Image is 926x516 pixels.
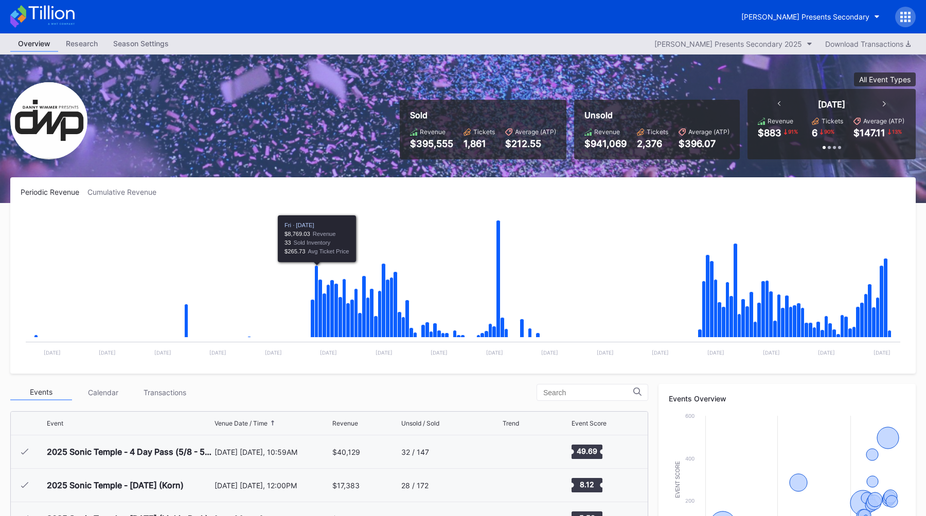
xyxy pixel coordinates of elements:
div: Research [58,36,105,51]
text: 8.12 [580,480,594,489]
div: 2,376 [637,138,668,149]
a: Season Settings [105,36,176,52]
div: $40,129 [332,448,360,456]
text: 200 [685,497,694,504]
div: Season Settings [105,36,176,51]
div: Event Score [572,419,607,427]
div: Average (ATP) [863,117,904,125]
div: Revenue [768,117,793,125]
div: 13 % [891,127,903,136]
text: [DATE] [652,349,669,356]
text: [DATE] [154,349,171,356]
text: [DATE] [763,349,780,356]
div: All Event Types [859,75,911,84]
svg: Chart title [21,209,905,363]
div: Tickets [647,128,668,136]
div: $17,383 [332,481,360,490]
div: Revenue [594,128,620,136]
div: Periodic Revenue [21,188,87,196]
text: 49.69 [577,447,597,455]
text: [DATE] [376,349,393,356]
div: [PERSON_NAME] Presents Secondary [741,12,869,21]
div: Events Overview [669,394,905,403]
svg: Chart title [503,439,533,465]
text: [DATE] [99,349,116,356]
div: $396.07 [679,138,729,149]
button: All Event Types [854,72,916,86]
div: Revenue [420,128,446,136]
div: $212.55 [505,138,556,149]
a: Overview [10,36,58,52]
text: [DATE] [431,349,448,356]
text: Event Score [675,461,681,498]
div: $395,555 [410,138,453,149]
text: 400 [685,455,694,462]
text: [DATE] [44,349,61,356]
div: Revenue [332,419,358,427]
div: Tickets [822,117,843,125]
a: Research [58,36,105,52]
div: 1,861 [464,138,495,149]
div: 6 [812,127,817,138]
div: Cumulative Revenue [87,188,165,196]
text: [DATE] [265,349,282,356]
div: $147.11 [853,127,885,138]
div: 28 / 172 [401,481,429,490]
div: Unsold [584,110,729,120]
div: Event [47,419,63,427]
text: [DATE] [818,349,835,356]
text: [DATE] [486,349,503,356]
div: Download Transactions [825,40,911,48]
div: Average (ATP) [515,128,556,136]
div: 2025 Sonic Temple - 4 Day Pass (5/8 - 5/11) (Metallica, Korn, Linkin [PERSON_NAME], [PERSON_NAME]... [47,447,212,457]
div: [PERSON_NAME] Presents Secondary 2025 [654,40,802,48]
div: Events [10,384,72,400]
div: Transactions [134,384,195,400]
text: [DATE] [541,349,558,356]
div: 91 % [787,127,799,136]
button: Download Transactions [820,37,916,51]
button: [PERSON_NAME] Presents Secondary [734,7,887,26]
div: [DATE] [818,99,845,109]
div: [DATE] [DATE], 10:59AM [215,448,330,456]
div: Average (ATP) [688,128,729,136]
div: $941,069 [584,138,627,149]
div: 2025 Sonic Temple - [DATE] (Korn) [47,480,184,490]
div: Sold [410,110,556,120]
text: [DATE] [597,349,614,356]
div: [DATE] [DATE], 12:00PM [215,481,330,490]
text: [DATE] [707,349,724,356]
text: [DATE] [874,349,891,356]
svg: Chart title [503,472,533,498]
button: [PERSON_NAME] Presents Secondary 2025 [649,37,817,51]
div: Venue Date / Time [215,419,268,427]
div: 90 % [823,127,835,136]
div: Unsold / Sold [401,419,439,427]
img: Danny_Wimmer_Presents_Secondary.png [10,82,87,159]
div: 32 / 147 [401,448,429,456]
text: 600 [685,413,694,419]
div: Trend [503,419,519,427]
div: $883 [758,127,781,138]
text: [DATE] [320,349,337,356]
input: Search [543,389,633,397]
div: Calendar [72,384,134,400]
text: [DATE] [209,349,226,356]
div: Tickets [473,128,495,136]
